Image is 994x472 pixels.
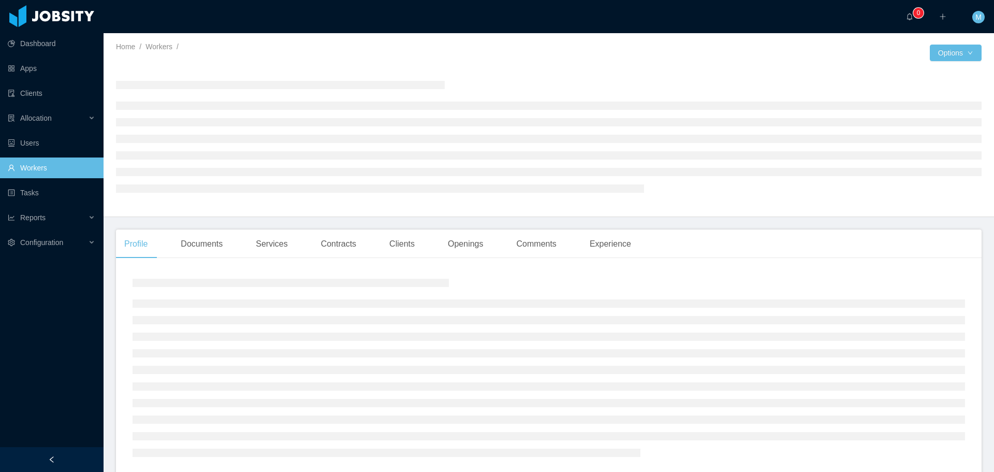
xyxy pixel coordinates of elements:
div: Comments [508,230,565,259]
a: icon: pie-chartDashboard [8,33,95,54]
a: icon: appstoreApps [8,58,95,79]
i: icon: line-chart [8,214,15,221]
span: Configuration [20,238,63,247]
sup: 0 [913,8,924,18]
i: icon: setting [8,239,15,246]
span: / [177,42,179,51]
div: Contracts [313,230,364,259]
span: M [975,11,982,23]
div: Documents [172,230,231,259]
span: / [139,42,141,51]
a: Home [116,42,135,51]
a: icon: profileTasks [8,182,95,203]
div: Clients [381,230,423,259]
i: icon: plus [939,13,946,20]
span: Allocation [20,114,52,122]
span: Reports [20,213,46,222]
a: icon: robotUsers [8,133,95,153]
i: icon: solution [8,115,15,122]
button: Optionsicon: down [930,45,982,61]
div: Experience [581,230,639,259]
a: icon: auditClients [8,83,95,104]
div: Profile [116,230,156,259]
i: icon: bell [906,13,913,20]
div: Services [247,230,296,259]
a: Workers [145,42,172,51]
div: Openings [440,230,492,259]
a: icon: userWorkers [8,158,95,178]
